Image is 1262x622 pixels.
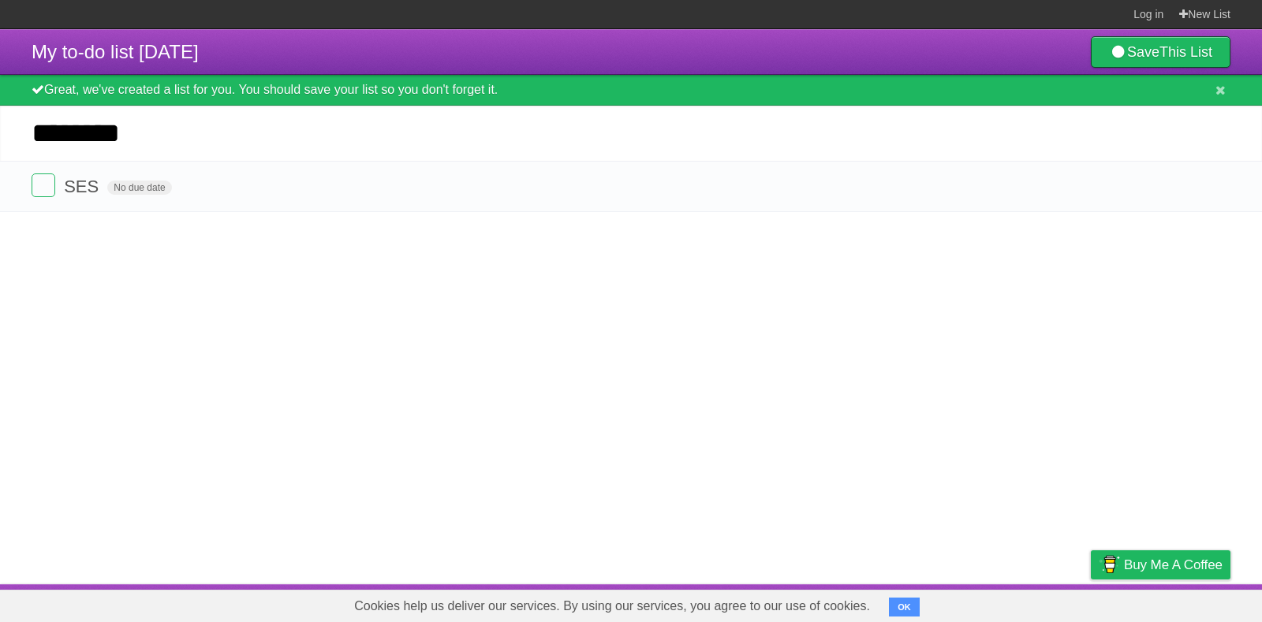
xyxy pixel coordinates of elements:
[1124,551,1223,579] span: Buy me a coffee
[881,588,914,618] a: About
[889,598,920,616] button: OK
[1159,44,1212,60] b: This List
[1017,588,1051,618] a: Terms
[1091,36,1230,68] a: SaveThis List
[32,173,55,197] label: Done
[107,181,171,195] span: No due date
[1091,550,1230,579] a: Buy me a coffee
[32,41,199,62] span: My to-do list [DATE]
[933,588,997,618] a: Developers
[338,590,886,622] span: Cookies help us deliver our services. By using our services, you agree to our use of cookies.
[64,177,103,196] span: SES
[1099,551,1120,578] img: Buy me a coffee
[1131,588,1230,618] a: Suggest a feature
[1070,588,1111,618] a: Privacy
